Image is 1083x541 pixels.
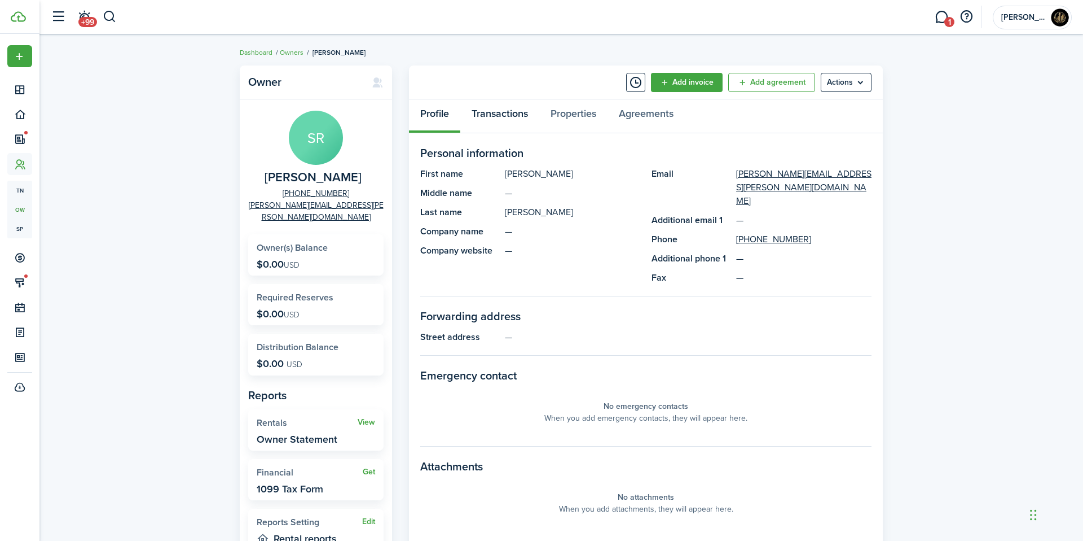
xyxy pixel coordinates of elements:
[505,186,640,200] panel-main-description: —
[248,387,384,404] panel-main-subtitle: Reports
[283,187,349,199] a: [PHONE_NUMBER]
[505,206,640,219] panel-main-description: [PERSON_NAME]
[604,400,688,412] panel-main-placeholder-title: No emergency contacts
[1030,498,1037,532] div: Drag
[11,11,26,22] img: TenantCloud
[544,412,747,424] panel-main-placeholder-description: When you add emergency contacts, they will appear here.
[736,167,871,208] a: [PERSON_NAME][EMAIL_ADDRESS][PERSON_NAME][DOMAIN_NAME]
[651,73,723,92] button: Open menu
[420,244,499,258] panel-main-title: Company website
[420,308,871,325] panel-main-section-title: Forwarding address
[7,45,32,67] button: Open menu
[362,517,375,526] button: Edit
[7,200,32,219] a: ow
[420,225,499,238] panel-main-title: Company name
[651,213,730,227] panel-main-title: Additional email 1
[651,252,730,265] panel-main-title: Additional phone 1
[460,99,539,133] a: Transactions
[626,73,645,92] button: Timeline
[7,181,32,200] a: tn
[651,167,730,208] panel-main-title: Email
[931,3,952,32] a: Messaging
[821,73,871,92] menu-btn: Actions
[257,293,375,303] widget-stats-title: Required Reserves
[257,517,362,527] widget-stats-title: Reports Setting
[265,171,362,185] span: Scott Rackley
[728,73,815,92] a: Add agreement
[505,225,640,238] panel-main-description: —
[248,199,384,223] a: [PERSON_NAME][EMAIL_ADDRESS][PERSON_NAME][DOMAIN_NAME]
[651,271,730,285] panel-main-title: Fax
[420,206,499,219] panel-main-title: Last name
[312,47,366,58] span: [PERSON_NAME]
[651,233,730,246] panel-main-title: Phone
[7,219,32,238] a: sp
[957,7,976,27] button: Open resource center
[821,73,871,92] button: Open menu
[73,3,95,32] a: Notifications
[505,330,871,344] panel-main-description: —
[257,308,300,320] p: $0.00
[607,99,685,133] a: Agreements
[944,17,954,27] span: 1
[420,458,871,475] panel-main-section-title: Attachments
[257,483,323,495] widget-stats-description: 1099 Tax Form
[257,243,375,253] widget-stats-title: Owner(s) Balance
[736,271,871,285] panel-main-description: —
[651,73,723,92] button: Add invoice
[358,418,375,427] a: View
[284,259,300,271] span: USD
[240,47,272,58] a: Dashboard
[539,99,607,133] a: Properties
[257,468,363,478] widget-stats-title: Financial
[257,342,375,352] widget-stats-title: Distribution Balance
[257,418,358,428] widget-stats-title: Rentals
[287,359,302,370] span: USD
[1051,8,1069,27] img: Harlie
[284,309,300,321] span: USD
[257,356,284,371] span: $0.00
[257,259,300,270] p: $0.00
[78,17,97,27] span: +99
[559,503,733,515] panel-main-placeholder-description: When you add attachments, they will appear here.
[420,367,871,384] panel-main-section-title: Emergency contact
[103,7,117,27] button: Search
[363,468,375,477] a: Get
[280,47,303,58] a: Owners
[420,186,499,200] panel-main-title: Middle name
[736,233,811,246] a: [PHONE_NUMBER]
[420,145,871,162] panel-main-section-title: Personal information
[618,491,674,503] panel-main-placeholder-title: No attachments
[420,167,499,181] panel-main-title: First name
[505,167,640,181] panel-main-description: [PERSON_NAME]
[1001,14,1046,21] span: Harlie
[289,111,343,165] avatar-text: SR
[1027,487,1083,541] iframe: Chat Widget
[248,76,360,89] panel-main-title: Owner
[47,6,69,28] button: Open sidebar
[257,434,337,445] widget-stats-description: Owner Statement
[420,330,499,344] panel-main-title: Street address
